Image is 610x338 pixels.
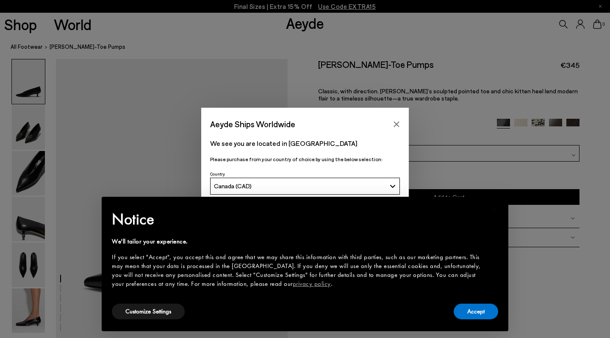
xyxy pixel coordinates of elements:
div: If you select "Accept", you accept this and agree that we may share this information with third p... [112,253,485,288]
p: Please purchase from your country of choice by using the below selection: [210,155,400,163]
button: Accept [454,304,498,319]
button: Close this notice [485,199,505,220]
a: privacy policy [293,279,331,288]
span: × [492,203,498,216]
button: Customize Settings [112,304,185,319]
span: Aeyde Ships Worldwide [210,117,295,131]
p: We see you are located in [GEOGRAPHIC_DATA] [210,138,400,148]
button: Close [390,118,403,131]
div: We'll tailor your experience. [112,237,485,246]
h2: Notice [112,208,485,230]
span: Canada (CAD) [214,182,252,190]
span: Country [210,171,225,176]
